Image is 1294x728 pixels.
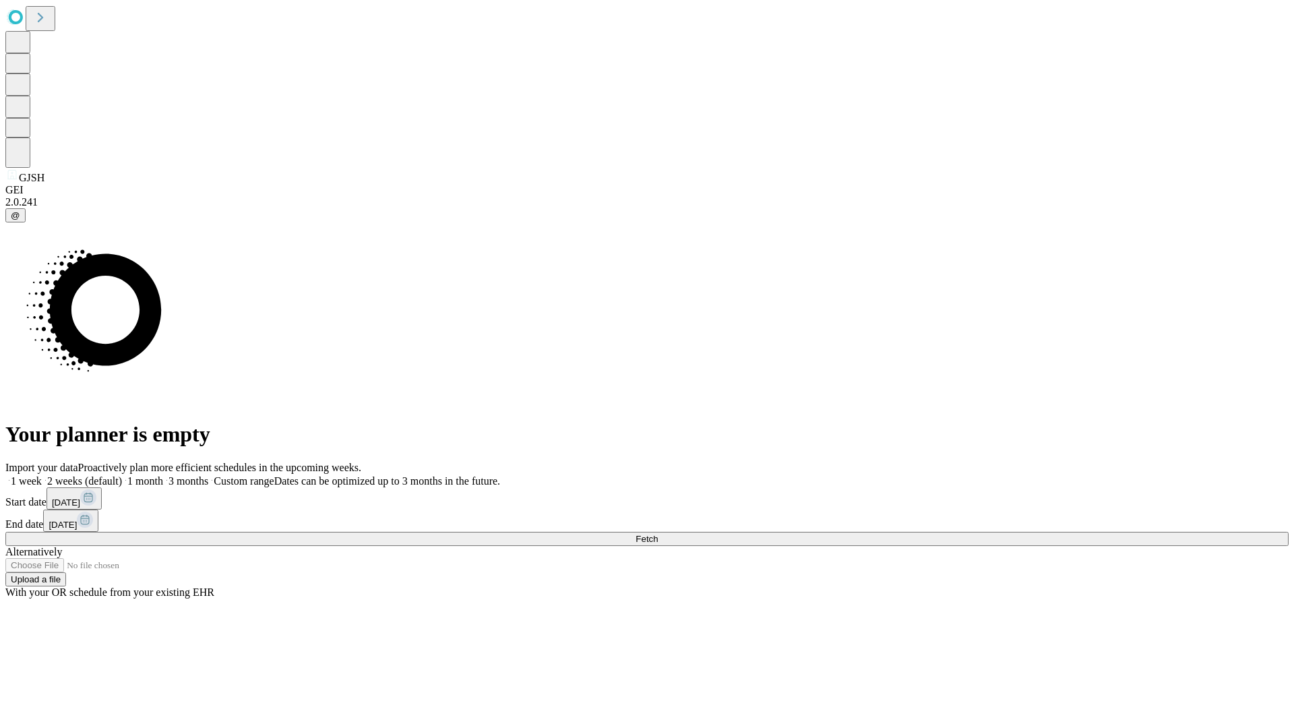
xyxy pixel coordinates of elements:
span: Proactively plan more efficient schedules in the upcoming weeks. [78,462,361,473]
div: End date [5,510,1289,532]
span: [DATE] [52,497,80,508]
span: 3 months [168,475,208,487]
div: 2.0.241 [5,196,1289,208]
button: [DATE] [43,510,98,532]
span: Custom range [214,475,274,487]
span: [DATE] [49,520,77,530]
span: @ [11,210,20,220]
span: GJSH [19,172,44,183]
span: Dates can be optimized up to 3 months in the future. [274,475,500,487]
button: Upload a file [5,572,66,586]
h1: Your planner is empty [5,422,1289,447]
span: Alternatively [5,546,62,557]
span: Import your data [5,462,78,473]
div: GEI [5,184,1289,196]
button: Fetch [5,532,1289,546]
span: Fetch [636,534,658,544]
button: [DATE] [47,487,102,510]
span: 2 weeks (default) [47,475,122,487]
button: @ [5,208,26,222]
span: With your OR schedule from your existing EHR [5,586,214,598]
span: 1 week [11,475,42,487]
span: 1 month [127,475,163,487]
div: Start date [5,487,1289,510]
